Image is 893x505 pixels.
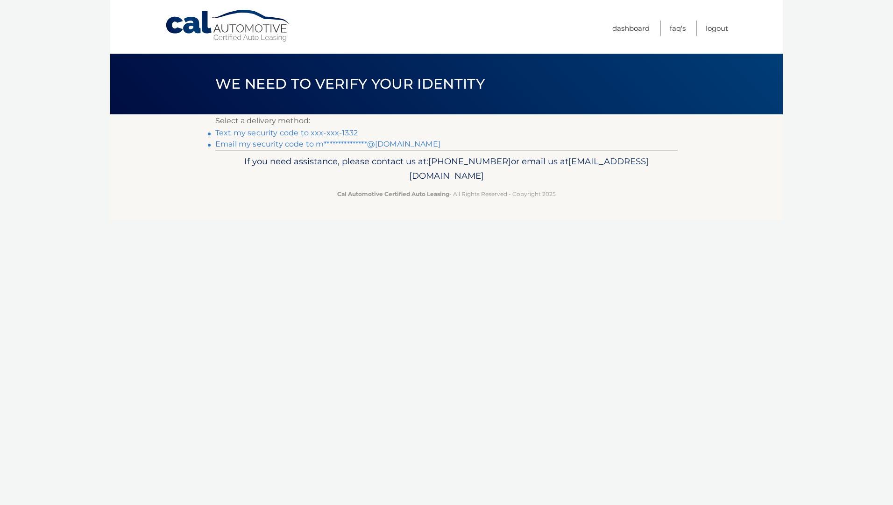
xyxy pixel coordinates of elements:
[165,9,291,42] a: Cal Automotive
[670,21,686,36] a: FAQ's
[428,156,511,167] span: [PHONE_NUMBER]
[215,114,678,127] p: Select a delivery method:
[221,189,672,199] p: - All Rights Reserved - Copyright 2025
[706,21,728,36] a: Logout
[215,128,358,137] a: Text my security code to xxx-xxx-1332
[612,21,650,36] a: Dashboard
[337,190,449,197] strong: Cal Automotive Certified Auto Leasing
[221,154,672,184] p: If you need assistance, please contact us at: or email us at
[215,75,485,92] span: We need to verify your identity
